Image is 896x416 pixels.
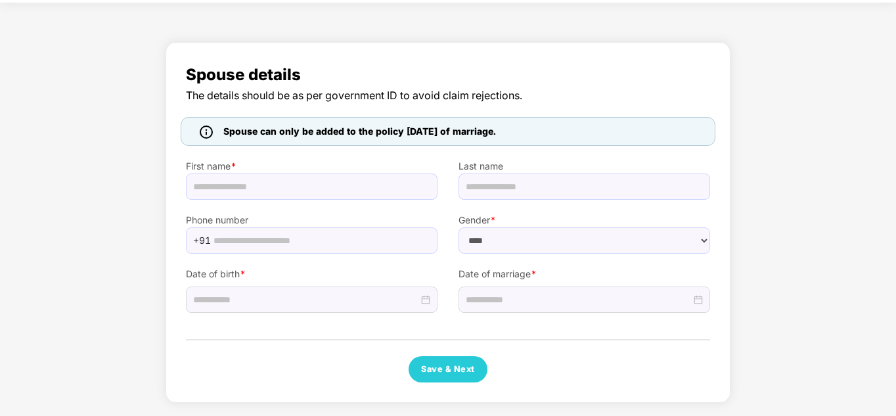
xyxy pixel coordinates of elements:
label: First name [186,159,437,173]
span: Spouse can only be added to the policy [DATE] of marriage. [223,124,496,139]
label: Date of birth [186,267,437,281]
span: Spouse details [186,62,710,87]
label: Date of marriage [459,267,710,281]
span: +91 [193,231,211,250]
span: The details should be as per government ID to avoid claim rejections. [186,87,710,104]
label: Last name [459,159,710,173]
label: Gender [459,213,710,227]
button: Save & Next [409,356,487,382]
label: Phone number [186,213,437,227]
img: icon [200,126,213,139]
